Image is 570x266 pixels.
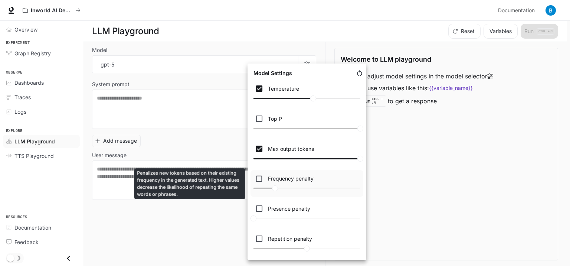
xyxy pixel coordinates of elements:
p: Frequency penalty [268,175,314,182]
div: Penalizes new tokens based on whether they appear in the prompt or the generated text so far. Val... [250,230,363,257]
h6: Model Settings [250,66,295,80]
div: Sets the maximum number of tokens (words or subwords) in the generated output. Directly controls ... [250,140,363,167]
div: Penalizes new tokens based on their existing frequency in the generated text. Higher values decre... [250,170,363,197]
button: Reset to default [353,66,366,80]
p: Top P [268,115,282,123]
div: Penalizes new tokens based on whether they appear in the generated text so far. Higher values inc... [250,200,363,227]
p: Presence penalty [268,205,310,213]
p: Max output tokens [268,145,314,153]
div: Controls the creativity and randomness of the response. Higher values (e.g., 0.8) result in more ... [250,80,363,107]
div: Maintains diversity and naturalness by considering only the tokens with the highest cumulative pr... [250,110,363,137]
p: Repetition penalty [268,235,312,243]
div: Penalizes new tokens based on their existing frequency in the generated text. Higher values decre... [134,168,245,199]
p: Temperature [268,85,299,93]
